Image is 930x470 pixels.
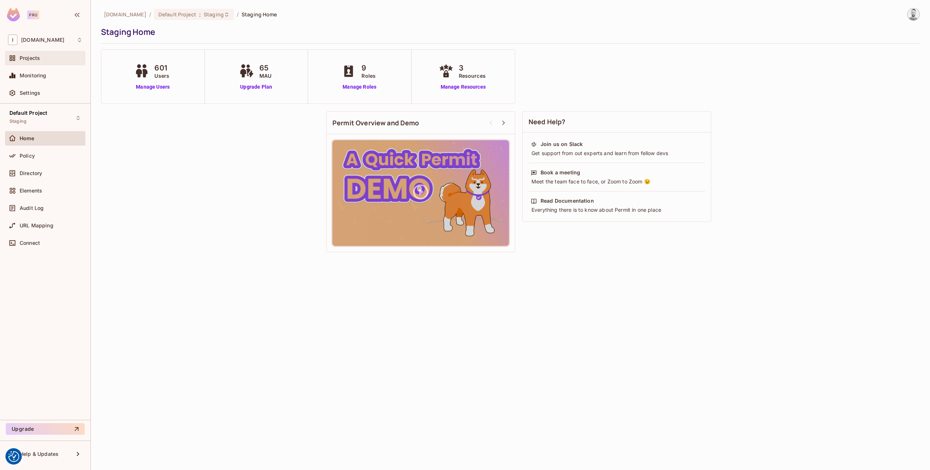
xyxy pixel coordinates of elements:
[237,11,239,18] li: /
[340,83,379,91] a: Manage Roles
[531,150,703,157] div: Get support from out experts and learn from fellow devs
[541,169,580,176] div: Book a meeting
[20,451,58,457] span: Help & Updates
[9,118,27,124] span: Staging
[101,27,916,37] div: Staging Home
[20,55,40,61] span: Projects
[20,135,35,141] span: Home
[238,83,275,91] a: Upgrade Plan
[20,73,46,78] span: Monitoring
[20,90,40,96] span: Settings
[154,72,169,80] span: Users
[8,451,19,462] img: Revisit consent button
[531,178,703,185] div: Meet the team face to face, or Zoom to Zoom 😉
[259,72,271,80] span: MAU
[154,62,169,73] span: 601
[20,205,44,211] span: Audit Log
[541,197,594,204] div: Read Documentation
[20,153,35,159] span: Policy
[27,11,39,19] div: Pro
[242,11,277,18] span: Staging Home
[6,423,85,435] button: Upgrade
[529,117,566,126] span: Need Help?
[459,72,486,80] span: Resources
[133,83,173,91] a: Manage Users
[7,8,20,21] img: SReyMgAAAABJRU5ErkJggg==
[8,35,17,45] span: I
[149,11,151,18] li: /
[9,110,47,116] span: Default Project
[20,170,42,176] span: Directory
[531,206,703,214] div: Everything there is to know about Permit in one place
[541,141,583,148] div: Join us on Slack
[437,83,489,91] a: Manage Resources
[20,188,42,194] span: Elements
[158,11,196,18] span: Default Project
[8,451,19,462] button: Consent Preferences
[20,223,53,228] span: URL Mapping
[332,118,419,127] span: Permit Overview and Demo
[459,62,486,73] span: 3
[361,62,376,73] span: 9
[199,12,201,17] span: :
[361,72,376,80] span: Roles
[259,62,271,73] span: 65
[104,11,146,18] span: the active workspace
[21,37,64,43] span: Workspace: iofinnet.com
[20,240,40,246] span: Connect
[204,11,224,18] span: Staging
[907,8,919,20] img: Fabian Dios Rodas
